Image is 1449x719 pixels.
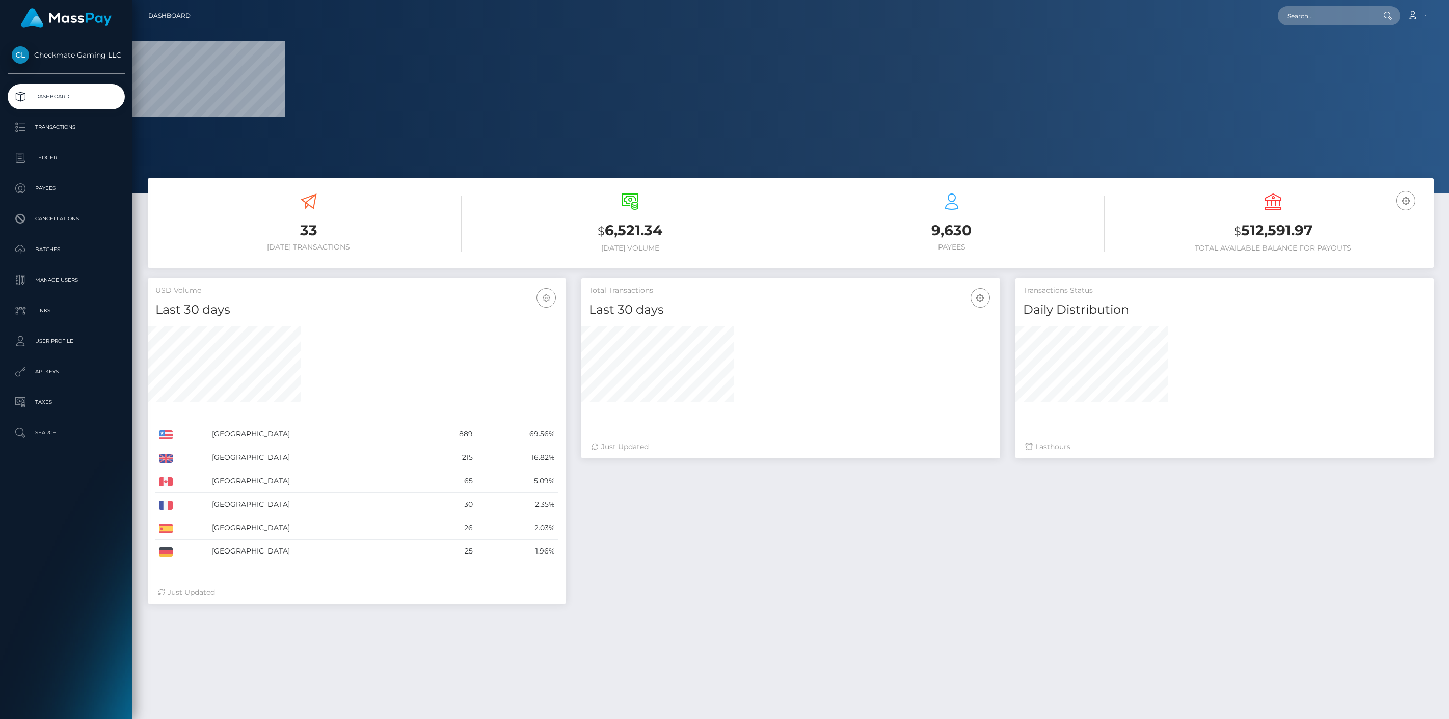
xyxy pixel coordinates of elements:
p: Taxes [12,395,121,410]
p: Search [12,425,121,440]
td: 2.03% [476,516,559,540]
div: Just Updated [158,587,556,598]
p: Ledger [12,150,121,165]
p: Dashboard [12,89,121,104]
td: [GEOGRAPHIC_DATA] [208,446,423,469]
td: 1.96% [476,540,559,563]
td: 69.56% [476,423,559,446]
h6: Payees [798,243,1105,252]
a: Manage Users [8,267,125,293]
p: Batches [12,242,121,257]
h4: Last 30 days [155,301,558,319]
a: Cancellations [8,206,125,232]
h6: [DATE] Transactions [155,243,462,252]
img: ES.png [159,524,173,533]
div: Just Updated [592,441,989,452]
img: CA.png [159,477,173,486]
input: Search... [1278,6,1374,25]
td: [GEOGRAPHIC_DATA] [208,493,423,516]
p: API Keys [12,364,121,379]
h6: Total Available Balance for Payouts [1120,244,1426,253]
a: User Profile [8,328,125,354]
img: MassPay Logo [21,8,112,28]
td: [GEOGRAPHIC_DATA] [208,540,423,563]
a: API Keys [8,359,125,384]
p: Manage Users [12,272,121,288]
td: 26 [423,516,476,540]
td: 215 [423,446,476,469]
h3: 9,630 [798,220,1105,240]
p: User Profile [12,334,121,349]
a: Taxes [8,390,125,415]
h3: 6,521.34 [477,220,783,241]
td: 2.35% [476,493,559,516]
h4: Last 30 days [589,301,992,319]
h3: 33 [155,220,462,240]
a: Dashboard [8,84,125,109]
p: Transactions [12,120,121,135]
p: Payees [12,181,121,196]
p: Links [12,303,121,318]
a: Links [8,298,125,323]
a: Ledger [8,145,125,171]
p: Cancellations [12,211,121,227]
a: Batches [8,237,125,262]
h5: Transactions Status [1023,286,1426,296]
h4: Daily Distribution [1023,301,1426,319]
td: 16.82% [476,446,559,469]
img: Checkmate Gaming LLC [12,46,29,64]
img: DE.png [159,547,173,557]
small: $ [1234,224,1241,238]
img: US.png [159,430,173,439]
a: Payees [8,176,125,201]
div: Last hours [1026,441,1424,452]
td: 5.09% [476,469,559,493]
td: [GEOGRAPHIC_DATA] [208,423,423,446]
td: [GEOGRAPHIC_DATA] [208,516,423,540]
td: 65 [423,469,476,493]
td: 889 [423,423,476,446]
img: FR.png [159,501,173,510]
td: 30 [423,493,476,516]
h5: Total Transactions [589,286,992,296]
a: Dashboard [148,5,191,26]
a: Search [8,420,125,446]
a: Transactions [8,115,125,140]
h5: USD Volume [155,286,558,296]
h3: 512,591.97 [1120,220,1426,241]
td: [GEOGRAPHIC_DATA] [208,469,423,493]
img: GB.png [159,454,173,463]
small: $ [598,224,605,238]
span: Checkmate Gaming LLC [8,50,125,60]
h6: [DATE] Volume [477,244,783,253]
td: 25 [423,540,476,563]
